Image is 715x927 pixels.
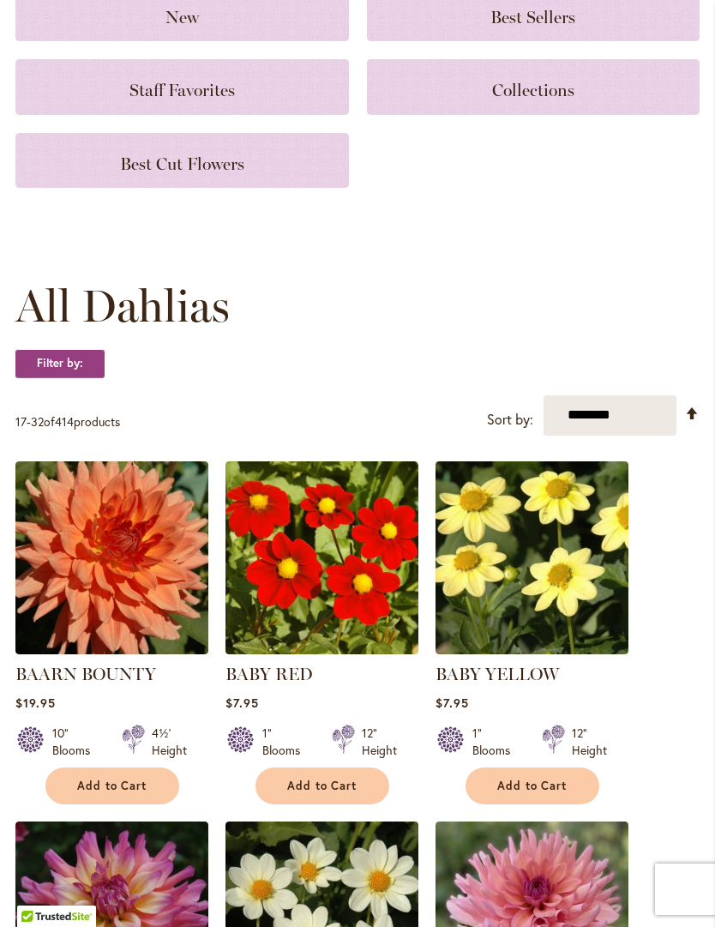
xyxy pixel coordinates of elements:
img: BABY YELLOW [436,461,628,654]
img: Baarn Bounty [15,461,208,654]
span: 32 [31,413,44,430]
a: BABY RED [225,641,418,658]
a: BAARN BOUNTY [15,664,156,684]
div: 1" Blooms [262,725,311,759]
a: BABY YELLOW [436,664,559,684]
button: Add to Cart [466,767,599,804]
button: Add to Cart [255,767,389,804]
span: Add to Cart [287,779,357,793]
span: 414 [55,413,74,430]
a: Staff Favorites [15,59,349,114]
img: BABY RED [225,461,418,654]
label: Sort by: [487,404,533,436]
div: 1" Blooms [472,725,521,759]
span: Add to Cart [497,779,568,793]
div: 12" Height [362,725,397,759]
p: - of products [15,408,120,436]
a: BABY RED [225,664,313,684]
span: 17 [15,413,27,430]
span: $19.95 [15,695,56,711]
div: 12" Height [572,725,607,759]
a: Collections [367,59,700,114]
iframe: Launch Accessibility Center [13,866,61,914]
span: $7.95 [436,695,469,711]
a: Baarn Bounty [15,641,208,658]
span: Best Sellers [490,7,575,27]
strong: Filter by: [15,349,105,378]
button: Add to Cart [45,767,179,804]
a: BABY YELLOW [436,641,628,658]
span: Collections [492,80,574,100]
span: All Dahlias [15,280,230,332]
a: Best Cut Flowers [15,133,349,188]
span: Add to Cart [77,779,147,793]
div: 10" Blooms [52,725,101,759]
span: Staff Favorites [129,80,235,100]
span: Best Cut Flowers [120,153,244,174]
span: $7.95 [225,695,259,711]
div: 4½' Height [152,725,187,759]
span: New [165,7,199,27]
